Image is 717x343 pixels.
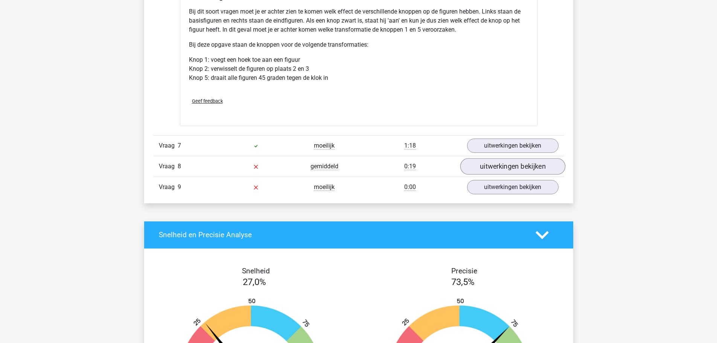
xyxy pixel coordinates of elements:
h4: Precisie [367,267,562,275]
span: 0:19 [404,163,416,170]
span: Vraag [159,183,178,192]
p: Bij dit soort vragen moet je er achter zien te komen welk effect de verschillende knoppen op de f... [189,7,528,34]
span: moeilijk [314,142,335,149]
span: 9 [178,183,181,191]
span: Vraag [159,141,178,150]
p: Knop 1: voegt een hoek toe aan een figuur Knop 2: verwisselt de figuren op plaats 2 en 3 Knop 5: ... [189,55,528,82]
span: Vraag [159,162,178,171]
a: uitwerkingen bekijken [460,158,565,175]
a: uitwerkingen bekijken [467,139,559,153]
span: moeilijk [314,183,335,191]
span: 73,5% [451,277,475,287]
span: 7 [178,142,181,149]
span: 27,0% [243,277,266,287]
p: Bij deze opgave staan de knoppen voor de volgende transformaties: [189,40,528,49]
span: 1:18 [404,142,416,149]
h4: Snelheid [159,267,353,275]
h4: Snelheid en Precisie Analyse [159,230,524,239]
span: 8 [178,163,181,170]
span: Geef feedback [192,98,223,104]
a: uitwerkingen bekijken [467,180,559,194]
span: 0:00 [404,183,416,191]
span: gemiddeld [311,163,338,170]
